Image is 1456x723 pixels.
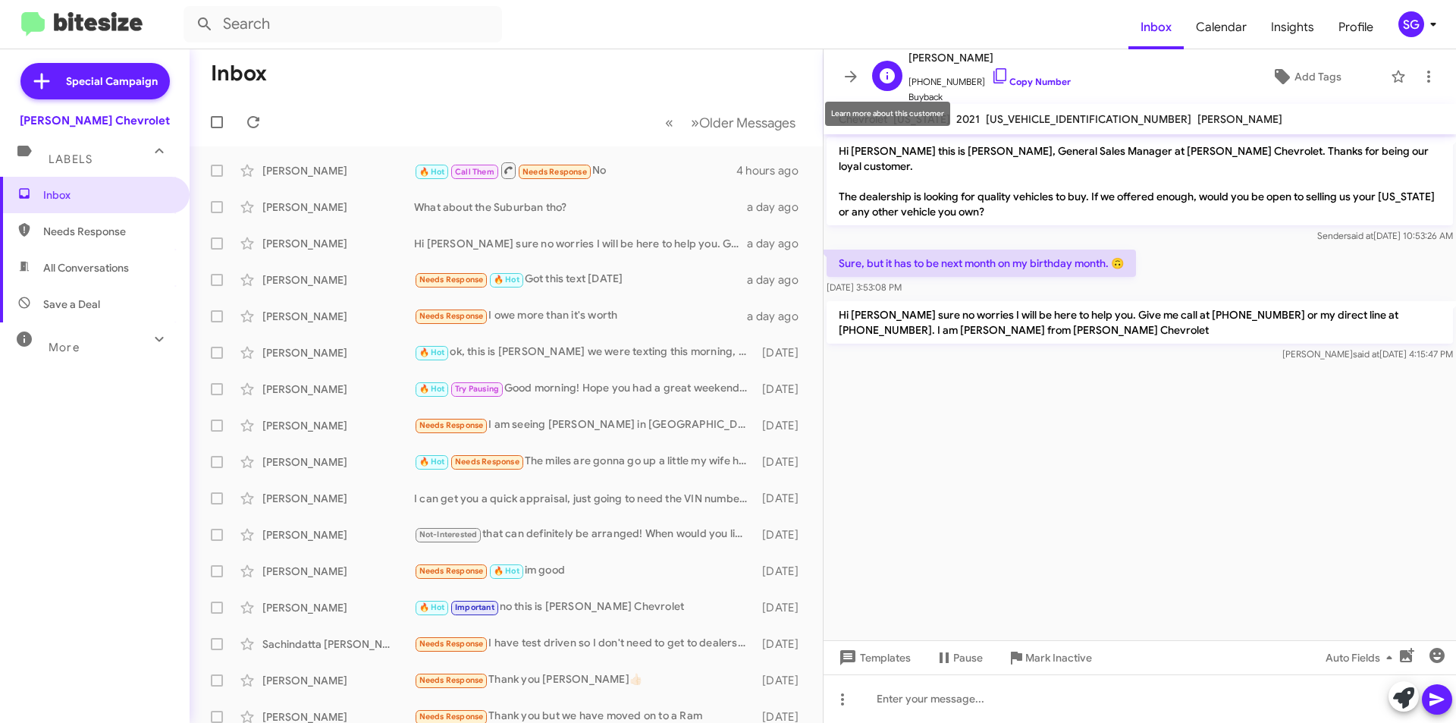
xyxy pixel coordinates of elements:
button: Pause [923,644,995,671]
span: Older Messages [699,115,795,131]
span: Needs Response [43,224,172,239]
span: 🔥 Hot [419,457,445,467]
div: [PERSON_NAME] [262,491,414,506]
p: Hi [PERSON_NAME] sure no worries I will be here to help you. Give me call at [PHONE_NUMBER] or my... [827,301,1453,344]
a: Profile [1326,5,1385,49]
span: [PERSON_NAME] [DATE] 4:15:47 PM [1282,348,1453,360]
div: [DATE] [755,418,811,433]
span: Needs Response [522,167,587,177]
div: [PERSON_NAME] [262,673,414,688]
button: SG [1385,11,1439,37]
div: SG [1398,11,1424,37]
div: [PERSON_NAME] [262,564,414,579]
span: [US_VEHICLE_IDENTIFICATION_NUMBER] [986,112,1191,126]
span: said at [1347,230,1373,241]
span: [PERSON_NAME] [908,49,1071,67]
span: Buyback [908,90,1071,105]
div: [PERSON_NAME] [262,600,414,615]
span: [DATE] 3:53:08 PM [827,281,902,293]
span: said at [1353,348,1379,360]
div: What about the Suburban tho? [414,200,747,215]
div: I can get you a quick appraisal, just going to need the VIN number and current miles of your trade [414,491,755,506]
span: [PERSON_NAME] [1197,112,1282,126]
div: [DATE] [755,454,811,470]
div: The miles are gonna go up a little my wife has tha car out [DATE] [414,453,755,470]
p: Hi [PERSON_NAME] this is [PERSON_NAME], General Sales Manager at [PERSON_NAME] Chevrolet. Thanks ... [827,137,1453,225]
span: 🔥 Hot [419,167,445,177]
span: Templates [836,644,911,671]
div: [PERSON_NAME] [262,236,414,251]
div: I am seeing [PERSON_NAME] in [GEOGRAPHIC_DATA] for a test drive. Thanks. [414,417,755,434]
span: Add Tags [1294,63,1341,90]
span: » [691,113,699,132]
span: 2021 [956,112,980,126]
div: [PERSON_NAME] [262,200,414,215]
div: [DATE] [755,600,811,615]
span: Needs Response [455,457,519,467]
button: Mark Inactive [995,644,1104,671]
div: I have test driven so I don't need to get to dealership again [414,635,755,652]
span: Needs Response [419,311,484,321]
span: More [49,341,80,354]
span: 🔥 Hot [419,347,445,357]
div: [DATE] [755,345,811,360]
input: Search [184,6,502,42]
a: Copy Number [991,76,1071,87]
span: Mark Inactive [1025,644,1092,671]
div: Sachindatta [PERSON_NAME] [262,637,414,652]
button: Add Tags [1228,63,1383,90]
span: Save a Deal [43,297,100,312]
div: [PERSON_NAME] [262,454,414,470]
div: Thank you [PERSON_NAME]👍🏻 [414,671,755,689]
span: Inbox [43,187,172,203]
div: [PERSON_NAME] [262,345,414,360]
div: [PERSON_NAME] [262,163,414,178]
span: Needs Response [419,712,484,721]
span: Labels [49,152,93,166]
div: a day ago [747,236,811,251]
a: Inbox [1128,5,1184,49]
button: Next [682,107,805,138]
button: Auto Fields [1313,644,1410,671]
nav: Page navigation example [657,107,805,138]
span: [PHONE_NUMBER] [908,67,1071,90]
div: [DATE] [755,491,811,506]
a: Calendar [1184,5,1259,49]
div: a day ago [747,272,811,288]
div: [DATE] [755,527,811,542]
div: [PERSON_NAME] [262,382,414,397]
a: Insights [1259,5,1326,49]
span: Needs Response [419,639,484,649]
span: Needs Response [419,675,484,685]
div: [DATE] [755,382,811,397]
div: im good [414,562,755,580]
div: [PERSON_NAME] [262,309,414,324]
div: [PERSON_NAME] [262,418,414,433]
div: [PERSON_NAME] Chevrolet [20,113,170,128]
div: no this is [PERSON_NAME] Chevrolet [414,599,755,616]
span: Call Them [455,167,494,177]
div: that can definitely be arranged! When would you like to stop in and test drive your new truck? we... [414,526,755,543]
span: Needs Response [419,275,484,284]
div: ok, this is [PERSON_NAME] we were texting this morning, just shoot me a text on the other number ... [414,344,755,361]
span: Sender [DATE] 10:53:26 AM [1317,230,1453,241]
div: [DATE] [755,564,811,579]
span: Needs Response [419,420,484,430]
span: Needs Response [419,566,484,576]
span: Important [455,602,494,612]
div: Learn more about this customer [825,102,950,126]
div: Hi [PERSON_NAME] sure no worries I will be here to help you. Give me call at [PHONE_NUMBER] or my... [414,236,747,251]
button: Previous [656,107,682,138]
span: Pause [953,644,983,671]
span: Try Pausing [455,384,499,394]
div: [PERSON_NAME] [262,272,414,288]
div: [DATE] [755,637,811,652]
span: 🔥 Hot [419,384,445,394]
span: All Conversations [43,260,129,275]
div: 4 hours ago [736,163,811,178]
div: a day ago [747,200,811,215]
